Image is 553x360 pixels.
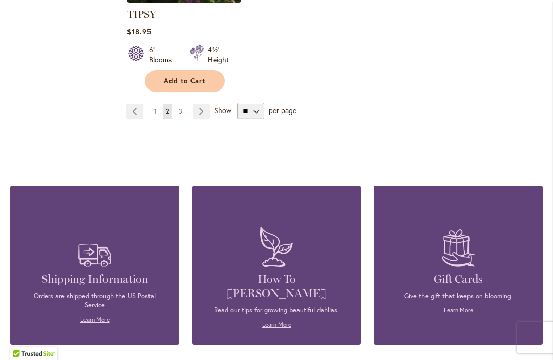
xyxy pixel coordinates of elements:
h4: Shipping Information [26,272,164,286]
a: 3 [176,104,185,119]
div: 4½' Height [208,44,229,65]
h4: Gift Cards [389,272,527,286]
a: Learn More [444,306,473,314]
p: Give the gift that keeps on blooming. [389,291,527,301]
span: Add to Cart [164,77,206,85]
span: per page [269,105,296,115]
a: TIPSY [127,8,156,20]
a: Learn More [262,321,291,328]
a: 1 [152,104,159,119]
a: Learn More [80,316,110,323]
div: 6" Blooms [149,44,178,65]
span: $18.95 [127,27,152,36]
p: Read our tips for growing beautiful dahlias. [207,306,346,315]
span: 1 [154,107,157,115]
span: Show [214,105,231,115]
span: 3 [179,107,182,115]
button: Add to Cart [145,70,225,92]
h4: How To [PERSON_NAME] [207,272,346,301]
iframe: Launch Accessibility Center [8,324,36,352]
span: 2 [166,107,169,115]
p: Orders are shipped through the US Postal Service [26,291,164,310]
